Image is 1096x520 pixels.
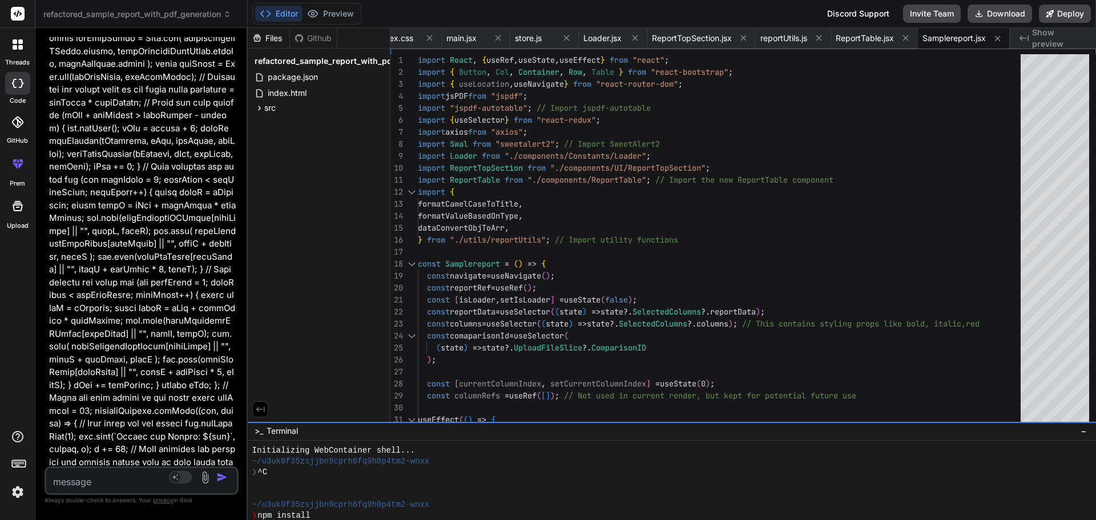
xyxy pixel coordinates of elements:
span: const [427,330,450,341]
span: 0 [701,378,706,389]
span: ; [646,175,651,185]
span: "./components/Constants/Loader" [505,151,646,161]
span: ( [537,319,541,329]
span: // Import the new ReportTable component [655,175,833,185]
span: ( [464,414,468,425]
span: // Not used in current render, but kept for potent [564,390,792,401]
span: } [601,55,605,65]
span: "./components/ReportTable" [527,175,646,185]
span: // This contains styling props like bold, italic, [742,319,966,329]
span: from [427,235,445,245]
label: Upload [7,221,29,231]
div: 2 [390,66,403,78]
span: import [418,91,445,101]
span: useState [518,55,555,65]
span: import [418,187,445,197]
span: = [505,259,509,269]
label: code [10,96,26,106]
span: const [427,390,450,401]
span: store.js [515,33,542,44]
span: ; [550,271,555,281]
span: import [418,55,445,65]
span: formatValueBasedOnType [418,211,518,221]
div: 23 [390,318,403,330]
span: ReportTable [450,175,500,185]
div: 8 [390,138,403,150]
span: − [1081,425,1087,437]
span: , [518,211,523,221]
div: 4 [390,90,403,102]
span: comaparisonId [450,330,509,341]
span: const [427,295,450,305]
span: Samplereport.jsx [922,33,986,44]
span: SelectedColumns [619,319,687,329]
span: import [418,163,445,173]
div: Click to collapse the range. [404,330,419,342]
label: prem [10,179,25,188]
span: "jspdf" [491,91,523,101]
span: "sweetalert2" [495,139,555,149]
div: 18 [390,258,403,270]
span: axios [445,127,468,137]
span: { [450,187,454,197]
span: ?. [687,319,696,329]
span: , [514,55,518,65]
span: ; [555,390,559,401]
div: 30 [390,402,403,414]
span: ❯ [252,467,258,478]
div: 6 [390,114,403,126]
span: >_ [255,425,263,437]
span: ) [706,378,710,389]
span: ; [596,115,601,125]
span: SelectedColumns [632,307,701,317]
span: { [450,115,454,125]
span: // Import utility functions [555,235,678,245]
label: GitHub [7,136,28,146]
span: const [427,307,450,317]
span: ) [518,259,523,269]
span: dataConvertObjToArr [418,223,505,233]
span: ?. [623,307,632,317]
div: 27 [390,366,403,378]
span: ) [468,414,473,425]
span: => [527,259,537,269]
button: Invite Team [903,5,961,23]
span: setCurrentColumnIndex [550,378,646,389]
span: main.jsx [446,33,477,44]
span: columns [696,319,728,329]
span: ; [555,139,559,149]
span: ) [728,319,733,329]
span: ; [678,79,683,89]
div: 24 [390,330,403,342]
span: columns [450,319,482,329]
span: ) [756,307,760,317]
span: ^C [257,467,267,478]
span: Show preview [1032,27,1087,50]
span: state [559,307,582,317]
span: ; [646,151,651,161]
span: ( [696,378,701,389]
span: ) [427,354,432,365]
span: "react" [632,55,664,65]
span: = [495,307,500,317]
span: ?. [582,342,591,353]
span: state [546,319,569,329]
span: ) [569,319,573,329]
span: Button [459,67,486,77]
span: reportData [710,307,756,317]
span: from [473,139,491,149]
span: ; [760,307,765,317]
button: − [1078,422,1089,440]
div: 11 [390,174,403,186]
span: refactored_sample_report_with_pdf_generation [255,55,442,67]
div: 13 [390,198,403,210]
span: ; [532,283,537,293]
span: ( [436,342,441,353]
div: Github [290,33,337,44]
div: 28 [390,378,403,390]
span: const [427,378,450,389]
span: isLoader [459,295,495,305]
span: , [509,67,514,77]
span: useLocation [459,79,509,89]
span: = [655,378,660,389]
